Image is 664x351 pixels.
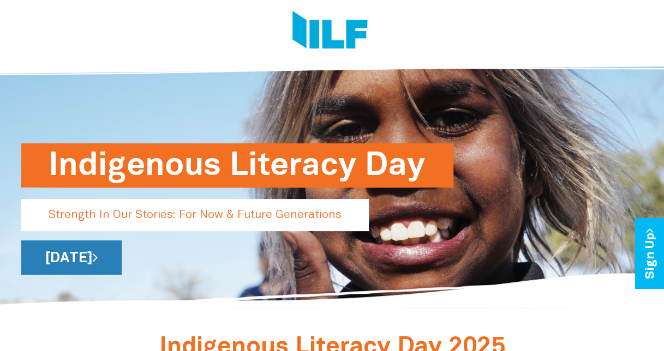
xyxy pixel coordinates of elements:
a: [DATE] [21,240,122,275]
p: Strength In Our Stories: For Now & Future Generations [21,199,369,231]
h1: Indigenous Literacy Day [49,143,426,187]
img: Logo [292,11,368,52]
